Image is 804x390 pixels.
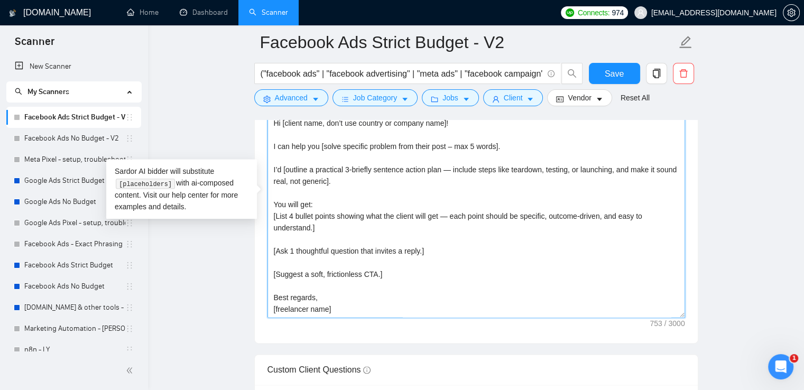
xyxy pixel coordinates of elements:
[125,155,134,164] span: holder
[263,95,271,103] span: setting
[180,8,228,17] a: dashboardDashboard
[125,282,134,291] span: holder
[790,354,798,363] span: 1
[125,219,134,227] span: holder
[504,92,523,104] span: Client
[125,346,134,354] span: holder
[6,107,141,128] li: Facebook Ads Strict Budget - V2
[312,95,319,103] span: caret-down
[463,95,470,103] span: caret-down
[332,89,418,106] button: barsJob Categorycaret-down
[646,63,667,84] button: copy
[363,366,371,374] span: info-circle
[679,35,692,49] span: edit
[401,95,409,103] span: caret-down
[556,95,563,103] span: idcard
[9,5,16,22] img: logo
[6,149,141,170] li: Meta Pixel - setup, troubleshooting, tracking
[24,212,125,234] a: Google Ads Pixel - setup, troubleshooting, tracking
[6,212,141,234] li: Google Ads Pixel - setup, troubleshooting, tracking
[24,149,125,170] a: Meta Pixel - setup, troubleshooting, tracking
[578,7,609,18] span: Connects:
[126,365,136,376] span: double-left
[526,95,534,103] span: caret-down
[673,63,694,84] button: delete
[125,324,134,333] span: holder
[783,4,800,21] button: setting
[6,34,63,56] span: Scanner
[6,339,141,360] li: n8n - LY
[125,134,134,143] span: holder
[596,95,603,103] span: caret-down
[24,339,125,360] a: n8n - LY
[254,89,328,106] button: settingAdvancedcaret-down
[589,63,640,84] button: Save
[15,87,69,96] span: My Scanners
[6,255,141,276] li: Facebook Ads Strict Budget
[127,8,159,17] a: homeHome
[24,170,125,191] a: Google Ads Strict Budget
[24,255,125,276] a: Facebook Ads Strict Budget
[27,87,69,96] span: My Scanners
[422,89,479,106] button: folderJobscaret-down
[6,318,141,339] li: Marketing Automation - Lilia Y.
[568,92,591,104] span: Vendor
[15,56,133,77] a: New Scanner
[768,354,793,379] iframe: Intercom live chat
[267,365,371,374] span: Custom Client Questions
[6,170,141,191] li: Google Ads Strict Budget
[6,297,141,318] li: Make.com & other tools - Lilia Y.
[275,92,308,104] span: Advanced
[6,56,141,77] li: New Scanner
[637,9,644,16] span: user
[492,95,500,103] span: user
[125,240,134,248] span: holder
[106,159,257,219] div: Sardor AI bidder will substitute with ai-composed content. Visit our for more examples and details.
[562,69,582,78] span: search
[172,191,208,199] a: help center
[125,113,134,122] span: holder
[261,67,543,80] input: Search Freelance Jobs...
[6,191,141,212] li: Google Ads No Budget
[260,29,677,55] input: Scanner name...
[15,88,22,95] span: search
[6,276,141,297] li: Facebook Ads No Budget
[548,70,555,77] span: info-circle
[24,107,125,128] a: Facebook Ads Strict Budget - V2
[566,8,574,17] img: upwork-logo.png
[249,8,288,17] a: searchScanner
[24,128,125,149] a: Facebook Ads No Budget - V2
[646,69,667,78] span: copy
[605,67,624,80] span: Save
[783,8,800,17] a: setting
[341,95,349,103] span: bars
[621,92,650,104] a: Reset All
[442,92,458,104] span: Jobs
[24,234,125,255] a: Facebook Ads - Exact Phrasing
[612,7,623,18] span: 974
[561,63,583,84] button: search
[431,95,438,103] span: folder
[353,92,397,104] span: Job Category
[6,128,141,149] li: Facebook Ads No Budget - V2
[547,89,612,106] button: idcardVendorcaret-down
[483,89,543,106] button: userClientcaret-down
[267,80,685,318] textarea: Cover letter template:
[125,261,134,270] span: holder
[24,191,125,212] a: Google Ads No Budget
[24,318,125,339] a: Marketing Automation - [PERSON_NAME]
[6,234,141,255] li: Facebook Ads - Exact Phrasing
[116,179,174,189] code: [placeholders]
[24,297,125,318] a: [DOMAIN_NAME] & other tools - [PERSON_NAME]
[783,8,799,17] span: setting
[125,303,134,312] span: holder
[673,69,694,78] span: delete
[24,276,125,297] a: Facebook Ads No Budget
